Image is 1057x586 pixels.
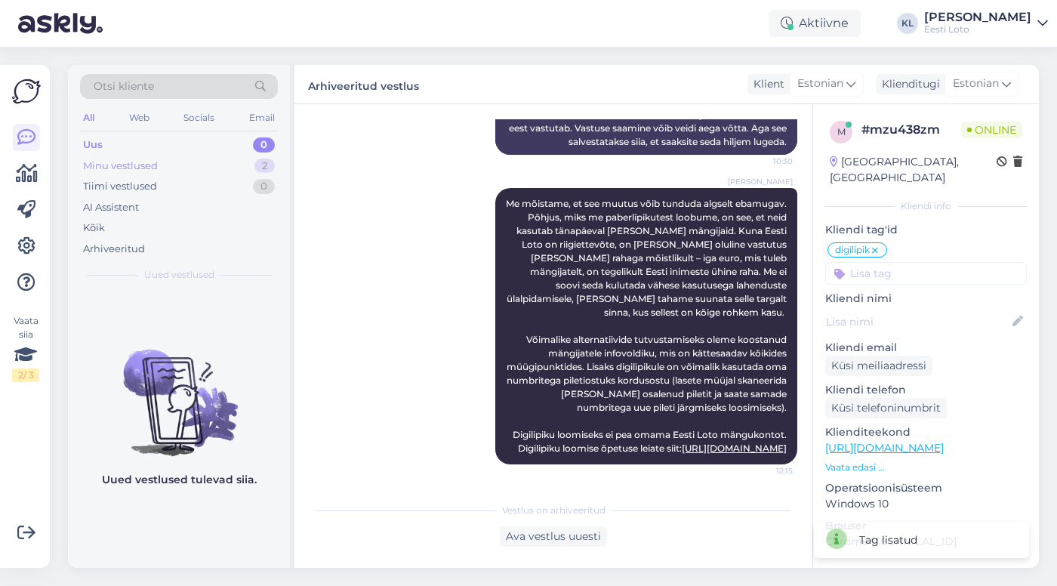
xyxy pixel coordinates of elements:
div: 2 / 3 [12,369,39,382]
div: 2 [254,159,275,174]
div: Ava vestlus uuesti [500,526,607,547]
input: Lisa nimi [826,313,1009,330]
div: 0 [253,137,275,153]
div: # mzu438zm [861,121,961,139]
div: Tag lisatud [859,532,917,548]
span: digilipik [835,245,870,254]
div: Klienditugi [876,76,940,92]
a: [URL][DOMAIN_NAME] [825,441,944,455]
span: [PERSON_NAME] [728,176,793,187]
div: Uus [83,137,103,153]
span: Online [961,122,1022,138]
div: [GEOGRAPHIC_DATA], [GEOGRAPHIC_DATA] [830,154,997,186]
span: Uued vestlused [144,268,214,282]
span: Estonian [797,76,843,92]
div: Tiimi vestlused [83,179,157,194]
div: [PERSON_NAME] [924,11,1031,23]
p: Vaata edasi ... [825,461,1027,474]
span: 10:30 [736,156,793,167]
div: Tere, ma suunan selle küsimuse kolleegile, kes selle teema eest vastutab. Vastuse saamine võib ve... [495,102,797,155]
span: Vestlus on arhiveeritud [502,504,606,517]
div: All [80,108,97,128]
p: Kliendi telefon [825,382,1027,398]
div: Küsi telefoninumbrit [825,398,947,418]
div: 0 [253,179,275,194]
span: m [837,126,846,137]
p: Uued vestlused tulevad siia. [102,472,257,488]
img: Askly Logo [12,77,41,106]
label: Arhiveeritud vestlus [308,74,419,94]
div: Vaata siia [12,314,39,382]
div: KL [897,13,918,34]
div: Minu vestlused [83,159,158,174]
a: [PERSON_NAME]Eesti Loto [924,11,1048,35]
span: 12:15 [736,465,793,477]
div: Socials [180,108,217,128]
p: Windows 10 [825,496,1027,512]
img: No chats [68,322,290,458]
p: Kliendi tag'id [825,222,1027,238]
div: Klient [747,76,784,92]
div: Arhiveeritud [83,242,145,257]
a: [URL][DOMAIN_NAME] [682,443,787,454]
div: Kliendi info [825,199,1027,213]
input: Lisa tag [825,262,1027,285]
span: Otsi kliente [94,79,154,94]
p: Klienditeekond [825,424,1027,440]
div: Aktiivne [769,10,861,37]
span: Me mõistame, et see muutus võib tunduda algselt ebamugav. Põhjus, miks me paberlipikutest loobume... [506,198,789,454]
div: Web [126,108,153,128]
span: Estonian [953,76,999,92]
div: Kõik [83,221,105,236]
p: Kliendi nimi [825,291,1027,307]
p: Kliendi email [825,340,1027,356]
div: AI Assistent [83,200,139,215]
div: Email [246,108,278,128]
div: Eesti Loto [924,23,1031,35]
div: Küsi meiliaadressi [825,356,932,376]
p: Operatsioonisüsteem [825,480,1027,496]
